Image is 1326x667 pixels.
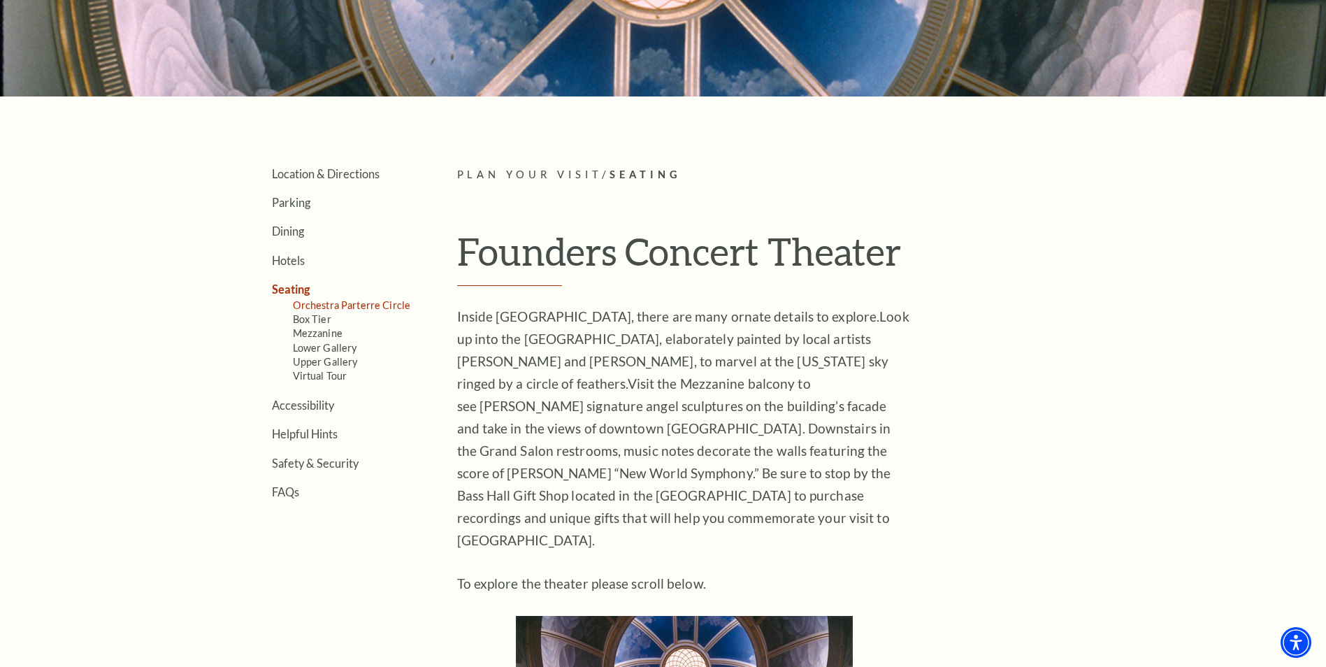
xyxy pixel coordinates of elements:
h1: Founders Concert Theater [457,229,1097,286]
p: / [457,166,1097,184]
a: FAQs [272,485,299,499]
span: Seating [610,168,682,180]
a: Seating [272,282,310,296]
a: Orchestra Parterre Circle [293,299,411,311]
a: Location & Directions [272,167,380,180]
a: Parking [272,196,310,209]
a: Virtual Tour [293,370,347,382]
a: Hotels [272,254,305,267]
div: Accessibility Menu [1281,627,1311,658]
a: Upper Gallery [293,356,358,368]
a: Box Tier [293,313,331,325]
p: To explore the theater please scroll below. [457,573,911,595]
a: Lower Gallery [293,342,357,354]
p: Inside [GEOGRAPHIC_DATA], there are many ornate details to explore. Visit the Mezzanine balcony t... [457,306,911,552]
a: Safety & Security [272,457,359,470]
a: Mezzanine [293,327,343,339]
span: Plan Your Visit [457,168,603,180]
a: Accessibility [272,399,334,412]
a: Helpful Hints [272,427,338,440]
a: Dining [272,224,304,238]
